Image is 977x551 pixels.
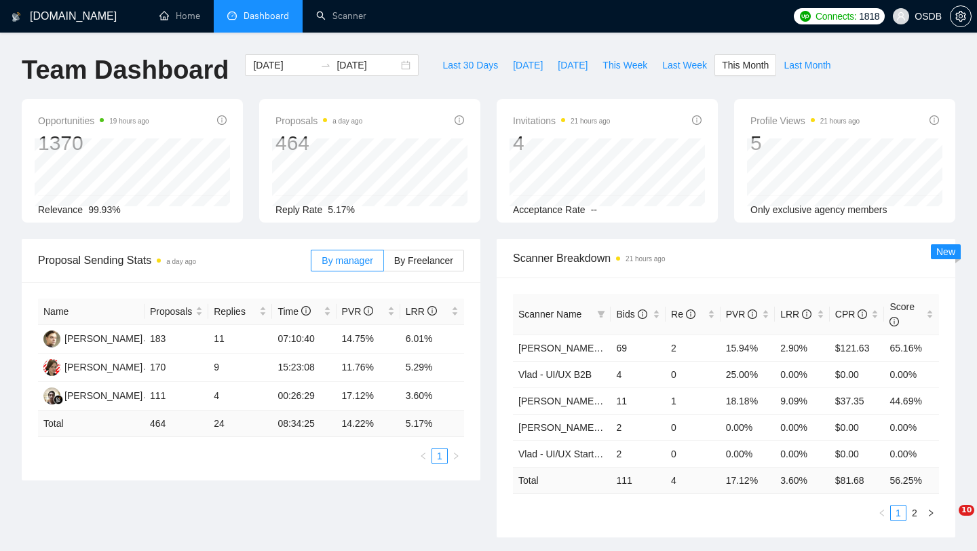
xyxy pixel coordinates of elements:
[776,54,838,76] button: Last Month
[923,505,939,521] li: Next Page
[594,304,608,324] span: filter
[884,440,939,467] td: 0.00%
[666,414,721,440] td: 0
[666,335,721,361] td: 2
[214,304,256,319] span: Replies
[611,414,666,440] td: 2
[337,325,400,354] td: 14.75%
[906,505,923,521] li: 2
[721,361,775,387] td: 25.00%
[518,422,682,433] a: [PERSON_NAME] - UI/UX Real Estate
[275,113,362,129] span: Proposals
[432,449,447,463] a: 1
[721,387,775,414] td: 18.18%
[884,335,939,361] td: 65.16%
[513,467,611,493] td: Total
[415,448,432,464] li: Previous Page
[442,58,498,73] span: Last 30 Days
[208,382,272,411] td: 4
[950,5,972,27] button: setting
[775,361,830,387] td: 0.00%
[150,304,193,319] span: Proposals
[38,130,149,156] div: 1370
[597,310,605,318] span: filter
[166,258,196,265] time: a day ago
[513,204,586,215] span: Acceptance Rate
[859,9,879,24] span: 1818
[88,204,120,215] span: 99.93%
[38,113,149,129] span: Opportunities
[435,54,505,76] button: Last 30 Days
[513,130,610,156] div: 4
[208,299,272,325] th: Replies
[626,255,665,263] time: 21 hours ago
[830,467,885,493] td: $ 81.68
[406,306,437,317] span: LRR
[558,58,588,73] span: [DATE]
[611,387,666,414] td: 11
[830,440,885,467] td: $0.00
[427,306,437,316] span: info-circle
[666,467,721,493] td: 4
[884,361,939,387] td: 0.00%
[800,11,811,22] img: upwork-logo.png
[878,509,886,517] span: left
[591,204,597,215] span: --
[518,396,664,406] a: [PERSON_NAME] - UI/UX Fintech
[277,306,310,317] span: Time
[208,325,272,354] td: 11
[217,115,227,125] span: info-circle
[835,309,867,320] span: CPR
[337,354,400,382] td: 11.76%
[611,335,666,361] td: 69
[884,387,939,414] td: 44.69%
[784,58,830,73] span: Last Month
[775,467,830,493] td: 3.60 %
[889,301,915,327] span: Score
[337,382,400,411] td: 17.12%
[513,58,543,73] span: [DATE]
[227,11,237,20] span: dashboard
[874,505,890,521] li: Previous Page
[611,467,666,493] td: 111
[896,12,906,21] span: user
[272,382,336,411] td: 00:26:29
[301,306,311,316] span: info-circle
[505,54,550,76] button: [DATE]
[400,354,464,382] td: 5.29%
[43,361,142,372] a: AK[PERSON_NAME]
[400,411,464,437] td: 5.17 %
[611,361,666,387] td: 4
[655,54,714,76] button: Last Week
[518,369,592,380] a: Vlad - UI/UX B2B
[43,330,60,347] img: DA
[513,250,939,267] span: Scanner Breakdown
[332,117,362,125] time: a day ago
[272,354,336,382] td: 15:23:08
[364,306,373,316] span: info-circle
[686,309,695,319] span: info-circle
[858,309,867,319] span: info-circle
[830,335,885,361] td: $121.63
[518,449,609,459] a: Vlad - UI/UX Startups
[320,60,331,71] span: swap-right
[816,9,856,24] span: Connects:
[513,113,610,129] span: Invitations
[38,411,145,437] td: Total
[830,387,885,414] td: $37.35
[936,246,955,257] span: New
[750,204,887,215] span: Only exclusive agency members
[419,452,427,460] span: left
[455,115,464,125] span: info-circle
[400,382,464,411] td: 3.60%
[775,414,830,440] td: 0.00%
[616,309,647,320] span: Bids
[775,387,830,414] td: 9.09%
[666,440,721,467] td: 0
[550,54,595,76] button: [DATE]
[950,11,972,22] a: setting
[830,414,885,440] td: $0.00
[272,411,336,437] td: 08:34:25
[38,299,145,325] th: Name
[721,335,775,361] td: 15.94%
